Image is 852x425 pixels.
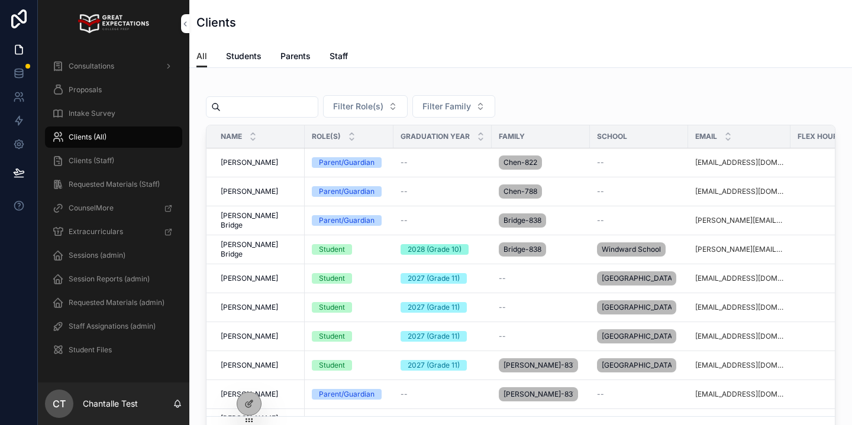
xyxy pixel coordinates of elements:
[312,331,386,342] a: Student
[69,345,112,355] span: Student Files
[401,216,485,225] a: --
[401,302,485,313] a: 2027 (Grade 11)
[221,361,278,370] span: [PERSON_NAME]
[695,274,783,283] a: [EMAIL_ADDRESS][DOMAIN_NAME]
[45,268,182,290] a: Session Reports (admin)
[221,274,278,283] span: [PERSON_NAME]
[69,180,160,189] span: Requested Materials (Staff)
[312,132,341,141] span: Role(s)
[597,158,604,167] span: --
[401,187,408,196] span: --
[499,303,506,312] span: --
[38,47,189,376] div: scrollable content
[597,187,604,196] span: --
[312,215,386,226] a: Parent/Guardian
[597,298,681,317] a: [GEOGRAPHIC_DATA]
[408,273,460,284] div: 2027 (Grade 11)
[408,360,460,371] div: 2027 (Grade 11)
[45,56,182,77] a: Consultations
[69,109,115,118] span: Intake Survey
[597,240,681,259] a: Windward School
[330,50,348,62] span: Staff
[45,79,182,100] a: Proposals
[45,126,182,148] a: Clients (All)
[226,46,262,69] a: Students
[401,360,485,371] a: 2027 (Grade 11)
[597,269,681,288] a: [GEOGRAPHIC_DATA]
[408,331,460,342] div: 2027 (Grade 11)
[695,332,783,341] a: [EMAIL_ADDRESS][DOMAIN_NAME]
[333,100,383,112] span: Filter Role(s)
[221,390,298,399] a: [PERSON_NAME]
[319,331,345,342] div: Student
[597,390,604,399] span: --
[401,187,485,196] a: --
[504,390,573,399] span: [PERSON_NAME]-837
[319,186,375,197] div: Parent/Guardian
[312,360,386,371] a: Student
[221,303,278,312] span: [PERSON_NAME]
[196,50,207,62] span: All
[408,244,461,255] div: 2028 (Grade 10)
[695,361,783,370] a: [EMAIL_ADDRESS][DOMAIN_NAME]
[45,174,182,195] a: Requested Materials (Staff)
[69,322,156,331] span: Staff Assignations (admin)
[695,216,783,225] a: [PERSON_NAME][EMAIL_ADDRESS][DOMAIN_NAME]
[499,274,506,283] span: --
[69,61,114,71] span: Consultations
[499,303,583,312] a: --
[499,385,583,404] a: [PERSON_NAME]-837
[597,390,681,399] a: --
[280,50,311,62] span: Parents
[196,14,236,31] h1: Clients
[280,46,311,69] a: Parents
[83,398,138,410] p: Chantalle Test
[221,211,298,230] a: [PERSON_NAME] Bridge
[597,216,604,225] span: --
[499,132,525,141] span: Family
[602,332,672,341] span: [GEOGRAPHIC_DATA]
[312,244,386,255] a: Student
[221,187,278,196] span: [PERSON_NAME]
[319,273,345,284] div: Student
[69,132,106,142] span: Clients (All)
[221,303,298,312] a: [PERSON_NAME]
[597,216,681,225] a: --
[401,273,485,284] a: 2027 (Grade 11)
[602,274,672,283] span: [GEOGRAPHIC_DATA]
[695,245,783,254] a: [PERSON_NAME][EMAIL_ADDRESS][DOMAIN_NAME]
[401,390,408,399] span: --
[319,302,345,313] div: Student
[45,197,182,219] a: CounselMore
[45,150,182,171] a: Clients (Staff)
[695,158,783,167] a: [EMAIL_ADDRESS][DOMAIN_NAME]
[45,221,182,242] a: Extracurriculars
[499,240,583,259] a: Bridge-838
[319,215,375,226] div: Parent/Guardian
[597,187,681,196] a: --
[312,389,386,400] a: Parent/Guardian
[53,397,66,411] span: CT
[504,361,573,370] span: [PERSON_NAME]-837
[45,339,182,361] a: Student Files
[319,389,375,400] div: Parent/Guardian
[499,211,583,230] a: Bridge-838
[312,302,386,313] a: Student
[226,50,262,62] span: Students
[408,302,460,313] div: 2027 (Grade 11)
[499,332,506,341] span: --
[45,103,182,124] a: Intake Survey
[695,132,717,141] span: Email
[504,245,541,254] span: Bridge-838
[196,46,207,68] a: All
[602,361,672,370] span: [GEOGRAPHIC_DATA]
[221,158,278,167] span: [PERSON_NAME]
[401,244,485,255] a: 2028 (Grade 10)
[401,331,485,342] a: 2027 (Grade 11)
[597,327,681,346] a: [GEOGRAPHIC_DATA]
